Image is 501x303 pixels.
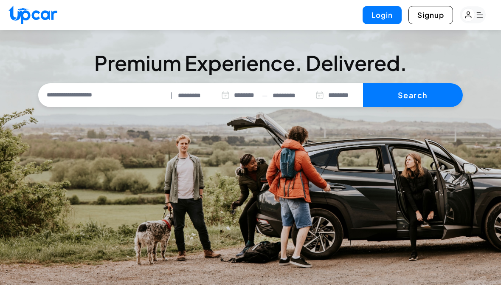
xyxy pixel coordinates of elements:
[363,6,402,24] button: Login
[262,91,267,100] span: —
[171,91,173,100] span: |
[38,53,463,73] h3: Premium Experience. Delivered.
[408,6,453,24] button: Signup
[8,6,57,24] img: Upcar Logo
[363,83,463,107] button: Search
